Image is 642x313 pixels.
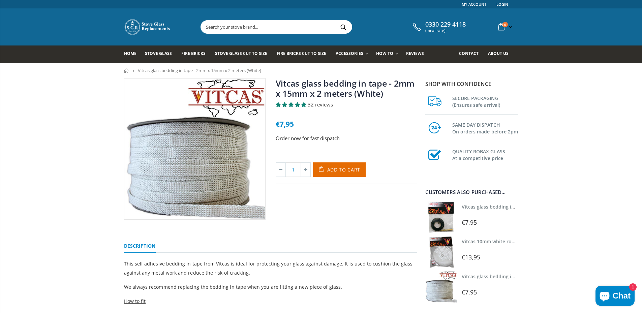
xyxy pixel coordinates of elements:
span: How To [376,51,393,56]
a: Vitcas glass bedding in tape - 2mm x 10mm x 2 meters [462,204,587,210]
span: Contact [459,51,479,56]
span: Stove Glass Cut To Size [215,51,267,56]
p: Shop with confidence [425,80,518,88]
span: About us [488,51,509,56]
span: Vitcas glass bedding in tape - 2mm x 15mm x 2 meters (White) [138,67,261,73]
img: Stove-Thermal-Tape-Vitcas_1_800x_crop_center.jpg [124,79,265,219]
button: Add to Cart [313,162,366,177]
p: Order now for fast dispatch [276,134,417,142]
h3: QUALITY ROBAX GLASS At a competitive price [452,147,518,162]
span: Home [124,51,136,56]
a: Vitcas 10mm white rope kit - includes rope seal and glue! [462,238,594,245]
span: 4.88 stars [276,101,308,108]
a: Home [124,45,142,63]
h3: SAME DAY DISPATCH On orders made before 2pm [452,120,518,135]
div: Customers also purchased... [425,190,518,195]
a: Home [124,68,129,73]
inbox-online-store-chat: Shopify online store chat [593,286,637,308]
a: Fire Bricks [181,45,211,63]
a: Vitcas glass bedding in tape - 2mm x 15mm x 2 meters (White) [462,273,605,280]
span: Reviews [406,51,424,56]
a: Description [124,240,156,253]
span: 32 reviews [308,101,333,108]
span: Stove Glass [145,51,172,56]
a: Vitcas glass bedding in tape - 2mm x 15mm x 2 meters (White) [276,77,415,99]
button: Search [336,21,351,33]
p: This self adhesive bedding in tape from Vitcas is ideal for protecting your glass against damage.... [124,259,417,277]
h3: SECURE PACKAGING (Ensures safe arrival) [452,94,518,108]
a: Stove Glass [145,45,177,63]
img: Vitcas white rope, glue and gloves kit 10mm [425,236,457,268]
input: Search your stove brand... [201,21,427,33]
img: Vitcas stove glass bedding in tape [425,271,457,303]
a: Contact [459,45,484,63]
p: We always recommend replacing the bedding in tape when you are fitting a new piece of glass. [124,282,417,291]
span: 0330 229 4118 [425,21,466,28]
span: Fire Bricks Cut To Size [277,51,326,56]
a: About us [488,45,514,63]
a: Stove Glass Cut To Size [215,45,272,63]
a: Fire Bricks Cut To Size [277,45,331,63]
span: €7,95 [462,218,477,226]
span: Add to Cart [327,166,361,173]
span: Fire Bricks [181,51,206,56]
span: €7,95 [462,288,477,296]
span: €13,95 [462,253,481,261]
img: Stove Glass Replacement [124,19,171,35]
span: 0 [502,22,508,27]
img: Vitcas stove glass bedding in tape [425,201,457,233]
a: How To [376,45,402,63]
a: 0330 229 4118 (local rate) [411,21,466,33]
a: Accessories [336,45,371,63]
span: How to fit [124,298,146,304]
a: Reviews [406,45,429,63]
span: €7,95 [276,119,294,129]
span: Accessories [336,51,363,56]
a: 0 [495,20,514,33]
span: (local rate) [425,28,466,33]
